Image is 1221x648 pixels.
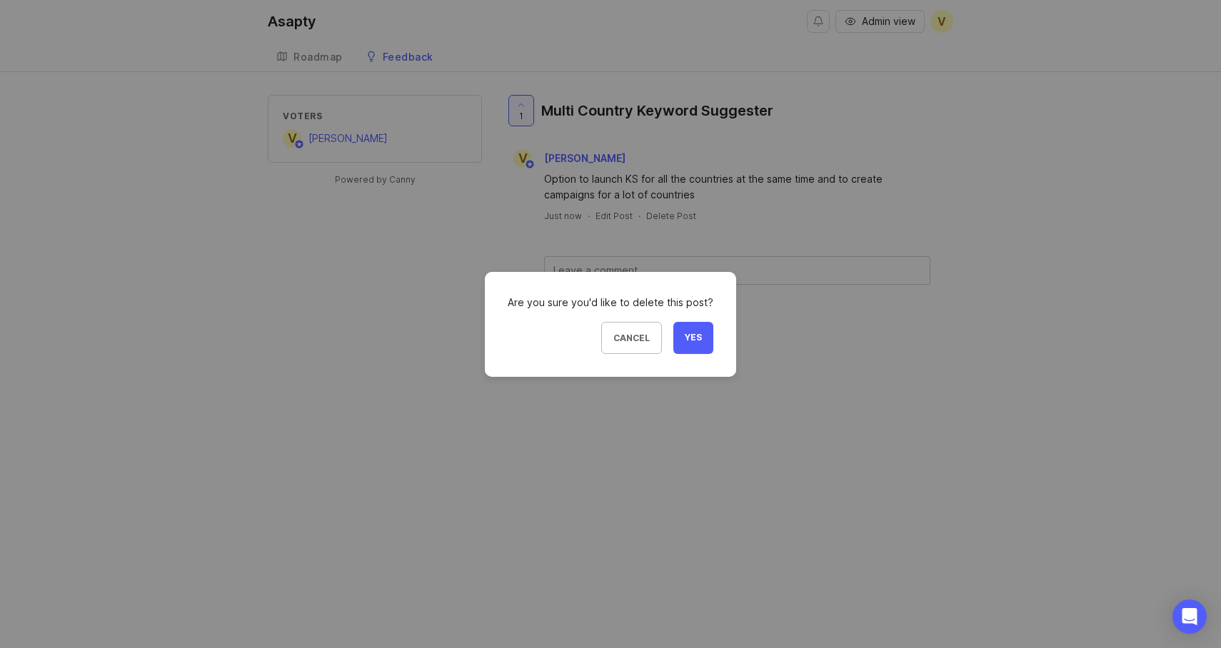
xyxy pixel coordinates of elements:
[601,322,662,354] button: Cancel
[508,295,713,310] div: Are you sure you'd like to delete this post?
[1172,599,1207,634] div: Open Intercom Messenger
[673,322,713,354] button: Yes
[685,332,702,344] span: Yes
[613,333,650,343] span: Cancel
